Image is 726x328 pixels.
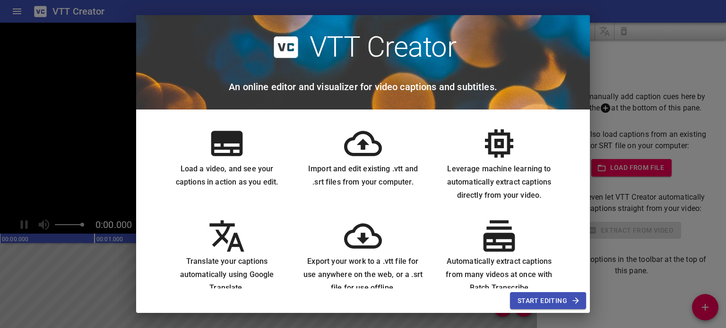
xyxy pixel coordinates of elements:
[166,255,287,294] h6: Translate your captions automatically using Google Translate.
[166,162,287,189] h6: Load a video, and see your captions in action as you edit.
[510,292,586,310] button: Start Editing
[310,30,457,64] h2: VTT Creator
[439,255,560,294] h6: Automatically extract captions from many videos at once with Batch Transcribe
[302,255,423,294] h6: Export your work to a .vtt file for use anywhere on the web, or a .srt file for use offline.
[229,79,497,94] h6: An online editor and visualizer for video captions and subtitles.
[302,162,423,189] h6: Import and edit existing .vtt and .srt files from your computer.
[518,295,579,307] span: Start Editing
[439,162,560,202] h6: Leverage machine learning to automatically extract captions directly from your video.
